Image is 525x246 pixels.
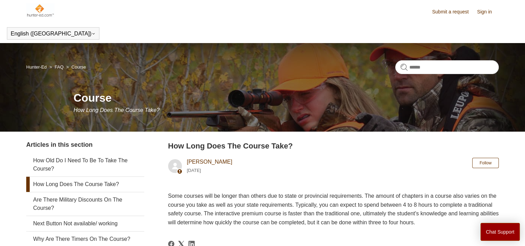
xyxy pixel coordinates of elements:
button: Chat Support [480,223,520,241]
li: Hunter-Ed [26,64,48,70]
a: How Old Do I Need To Be To Take The Course? [26,153,144,176]
a: Submit a request [432,8,476,16]
h1: Course [74,90,499,106]
p: Some courses will be longer than others due to state or provincial requirements. The amount of ch... [168,192,499,227]
button: English ([GEOGRAPHIC_DATA]) [11,31,96,37]
h2: How Long Does The Course Take? [168,140,499,152]
a: FAQ [55,64,64,70]
a: Course [71,64,86,70]
button: Follow Article [472,158,499,168]
img: Hunter-Ed Help Center home page [26,3,54,17]
time: 05/15/2024, 11:20 [187,168,201,173]
a: [PERSON_NAME] [187,159,232,165]
a: Next Button Not available/ working [26,216,144,231]
li: Course [65,64,86,70]
a: Are There Military Discounts On The Course? [26,192,144,216]
li: FAQ [48,64,65,70]
span: Articles in this section [26,141,93,148]
a: Sign in [477,8,499,16]
a: How Long Does The Course Take? [26,177,144,192]
span: How Long Does The Course Take? [74,107,159,113]
a: Hunter-Ed [26,64,47,70]
input: Search [395,60,499,74]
